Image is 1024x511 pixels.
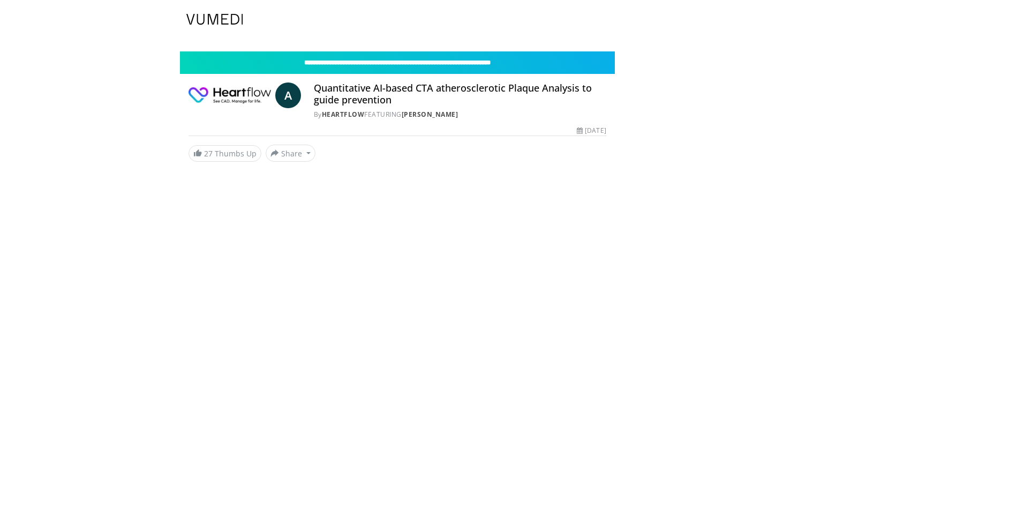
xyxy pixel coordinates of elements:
button: Share [266,145,315,162]
div: [DATE] [577,126,606,136]
a: 27 Thumbs Up [189,145,261,162]
span: 27 [204,148,213,159]
img: Heartflow [189,82,271,108]
img: VuMedi Logo [186,14,243,25]
div: By FEATURING [314,110,606,119]
a: A [275,82,301,108]
a: Heartflow [322,110,365,119]
a: [PERSON_NAME] [402,110,458,119]
h4: Quantitative AI-based CTA atherosclerotic Plaque Analysis to guide prevention [314,82,606,106]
